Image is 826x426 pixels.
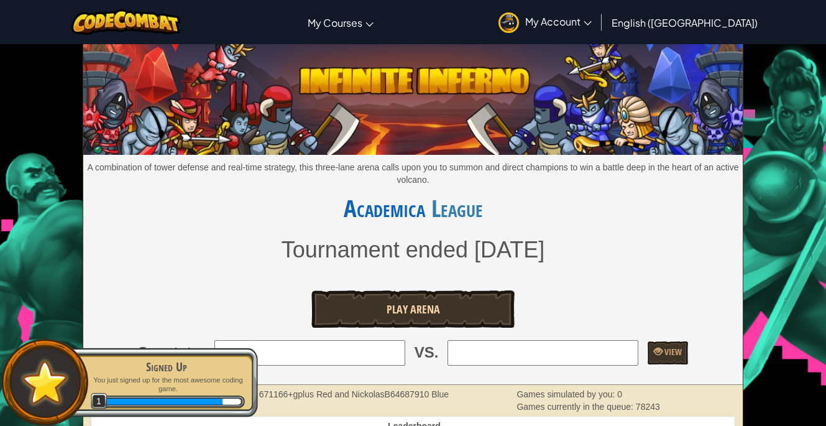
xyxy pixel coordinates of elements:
a: My Account [492,2,598,42]
span: English ([GEOGRAPHIC_DATA]) [612,16,758,29]
p: A combination of tower defense and real-time strategy, this three-lane arena calls upon you to su... [83,161,743,186]
strong: Setting up golden-goal simulation between 671166+gplus Red and NickolasB64687910 Blue [93,389,449,399]
span: Games simulated by you: [516,389,617,399]
p: You just signed up for the most awesome coding game. [88,376,245,394]
img: avatar [498,12,519,33]
span: 78243 [636,402,660,412]
div: Signed Up [88,358,245,376]
span: View [663,346,682,358]
a: Play Arena [311,290,515,328]
span: Play Arena [387,302,440,317]
a: English ([GEOGRAPHIC_DATA]) [605,6,764,39]
a: Academica [344,192,425,225]
span: My Courses [308,16,362,29]
span: League [425,192,483,225]
img: Infinite Inferno [83,39,743,155]
span: Games currently in the queue: [516,402,635,412]
span: Tournament ended [DATE] [282,237,545,262]
span: VS. [415,342,439,363]
span: My Account [525,15,592,28]
span: 1 [91,393,108,410]
a: My Courses [301,6,380,39]
img: CodeCombat logo [71,9,180,35]
img: default.png [17,354,73,410]
span: 0 [617,389,622,399]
